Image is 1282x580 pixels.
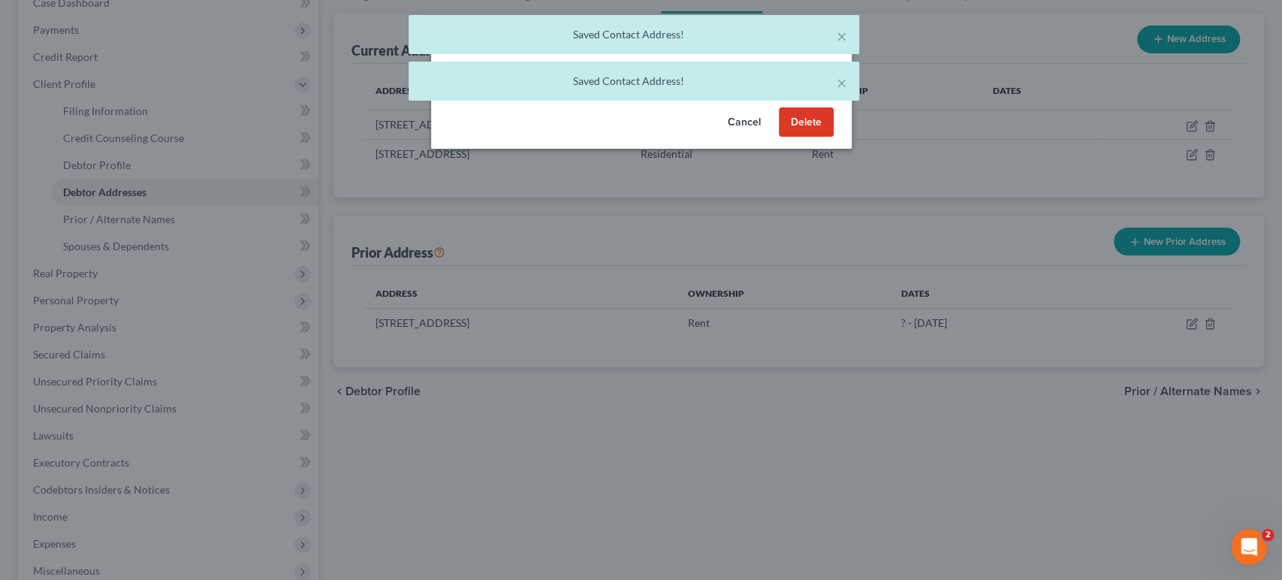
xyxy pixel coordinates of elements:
[779,107,834,137] button: Delete
[421,74,847,89] div: Saved Contact Address!
[716,107,773,137] button: Cancel
[1231,529,1267,565] iframe: Intercom live chat
[837,74,847,92] button: ×
[421,27,847,42] div: Saved Contact Address!
[1262,529,1274,541] span: 2
[837,27,847,45] button: ×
